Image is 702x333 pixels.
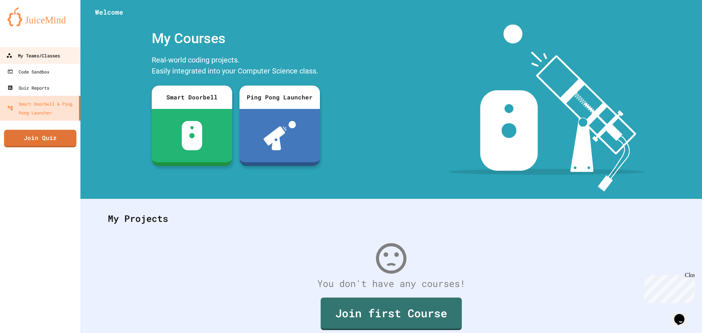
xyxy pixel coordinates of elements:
[239,86,320,109] div: Ping Pong Launcher
[7,67,49,76] div: Code Sandbox
[321,298,462,330] a: Join first Course
[449,24,645,192] img: banner-image-my-projects.png
[152,86,232,109] div: Smart Doorbell
[182,121,203,150] img: sdb-white.svg
[101,204,682,233] div: My Projects
[148,53,324,80] div: Real-world coding projects. Easily integrated into your Computer Science class.
[4,130,76,147] a: Join Quiz
[7,83,49,92] div: Quiz Reports
[7,7,73,26] img: logo-orange.svg
[641,272,695,303] iframe: chat widget
[148,24,324,53] div: My Courses
[671,304,695,326] iframe: chat widget
[264,121,296,150] img: ppl-with-ball.png
[3,3,50,46] div: Chat with us now!Close
[101,277,682,291] div: You don't have any courses!
[7,99,76,117] div: Smart Doorbell & Ping Pong Launcher
[6,51,60,60] div: My Teams/Classes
